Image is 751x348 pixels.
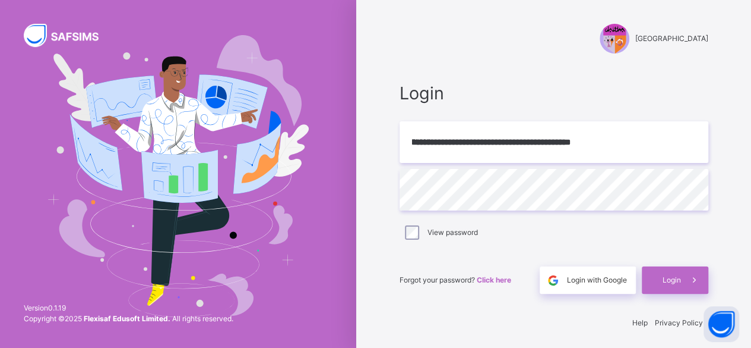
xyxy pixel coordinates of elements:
strong: Flexisaf Edusoft Limited. [84,314,170,323]
span: Forgot your password? [400,275,511,284]
span: Login with Google [567,275,627,286]
img: Hero Image [47,35,309,317]
span: [GEOGRAPHIC_DATA] [635,33,708,44]
a: Click here [477,275,511,284]
img: google.396cfc9801f0270233282035f929180a.svg [546,274,560,287]
span: Version 0.1.19 [24,303,233,313]
img: SAFSIMS Logo [24,24,113,47]
label: View password [427,227,478,238]
a: Help [632,318,648,327]
a: Privacy Policy [655,318,703,327]
button: Open asap [704,306,739,342]
span: Login [400,80,708,106]
span: Login [663,275,681,286]
span: Copyright © 2025 All rights reserved. [24,314,233,323]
